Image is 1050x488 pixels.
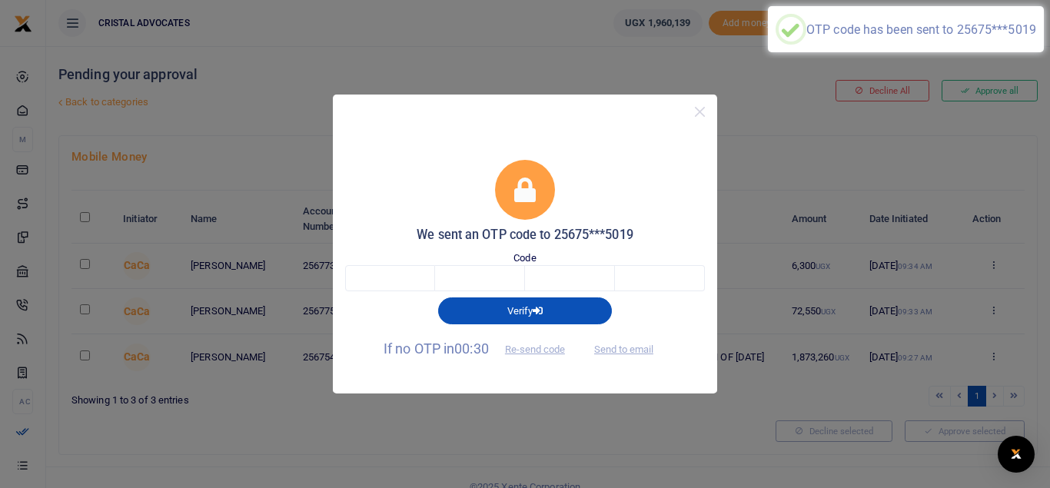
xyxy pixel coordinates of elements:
[454,340,489,357] span: 00:30
[806,22,1036,37] div: OTP code has been sent to 25675***5019
[384,340,578,357] span: If no OTP in
[438,297,612,324] button: Verify
[689,101,711,123] button: Close
[998,436,1035,473] div: Open Intercom Messenger
[513,251,536,266] label: Code
[345,227,705,243] h5: We sent an OTP code to 25675***5019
